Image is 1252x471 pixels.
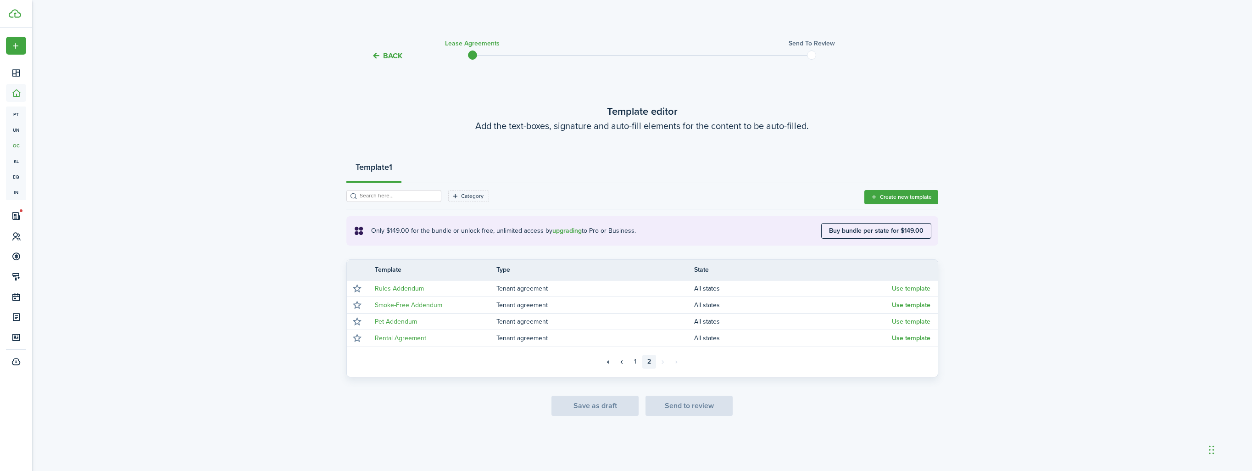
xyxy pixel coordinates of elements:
[656,355,670,369] a: Next
[1099,372,1252,471] iframe: Chat Widget
[694,299,892,311] td: All states
[346,104,938,119] wizard-step-header-title: Template editor
[6,153,26,169] a: kl
[496,332,694,344] td: Tenant agreement
[6,107,26,122] a: pt
[448,190,489,202] filter-tag: Open filter
[892,335,930,342] button: Use template
[6,185,26,200] a: in
[375,317,417,326] a: Pet Addendum
[694,282,892,295] td: All states
[389,161,392,174] strong: 1
[351,315,364,328] button: Mark as favourite
[368,265,496,275] th: Template
[372,51,402,61] button: Back
[892,285,930,292] button: Use template
[351,298,364,311] button: Mark as favourite
[892,302,930,309] button: Use template
[496,299,694,311] td: Tenant agreement
[6,138,26,153] a: oc
[371,226,821,235] explanation-description: Only $149.00 for the bundle or unlock free, unlimited access by to Pro or Business.
[346,119,938,133] wizard-step-header-description: Add the text-boxes, signature and auto-fill elements for the content to be auto-filled.
[601,355,615,369] a: First
[629,355,642,369] a: 1
[445,39,500,48] h3: Lease Agreements
[375,333,426,343] a: Rental Agreement
[1209,436,1214,464] div: Drag
[892,318,930,325] button: Use template
[694,332,892,344] td: All states
[821,223,931,239] button: Buy bundle per state for $149.00
[496,315,694,328] td: Tenant agreement
[552,227,582,235] button: upgrading
[6,122,26,138] a: un
[353,225,364,236] i: soft
[694,265,892,275] th: State
[864,190,938,204] button: Create new template
[357,191,438,200] input: Search here...
[375,284,424,293] a: Rules Addendum
[789,39,835,48] h3: Send to review
[615,355,629,369] a: Previous
[6,37,26,55] button: Open menu
[351,332,364,345] button: Mark as favourite
[351,282,364,295] button: Mark as favourite
[9,9,21,18] img: TenantCloud
[496,265,694,275] th: Type
[670,355,684,369] a: Last
[375,300,442,310] a: Smoke-Free Addendum
[6,169,26,185] a: eq
[356,161,389,174] strong: Template
[642,355,656,369] a: 2
[694,315,892,328] td: All states
[461,192,484,200] filter-tag-label: Category
[496,282,694,295] td: Tenant agreement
